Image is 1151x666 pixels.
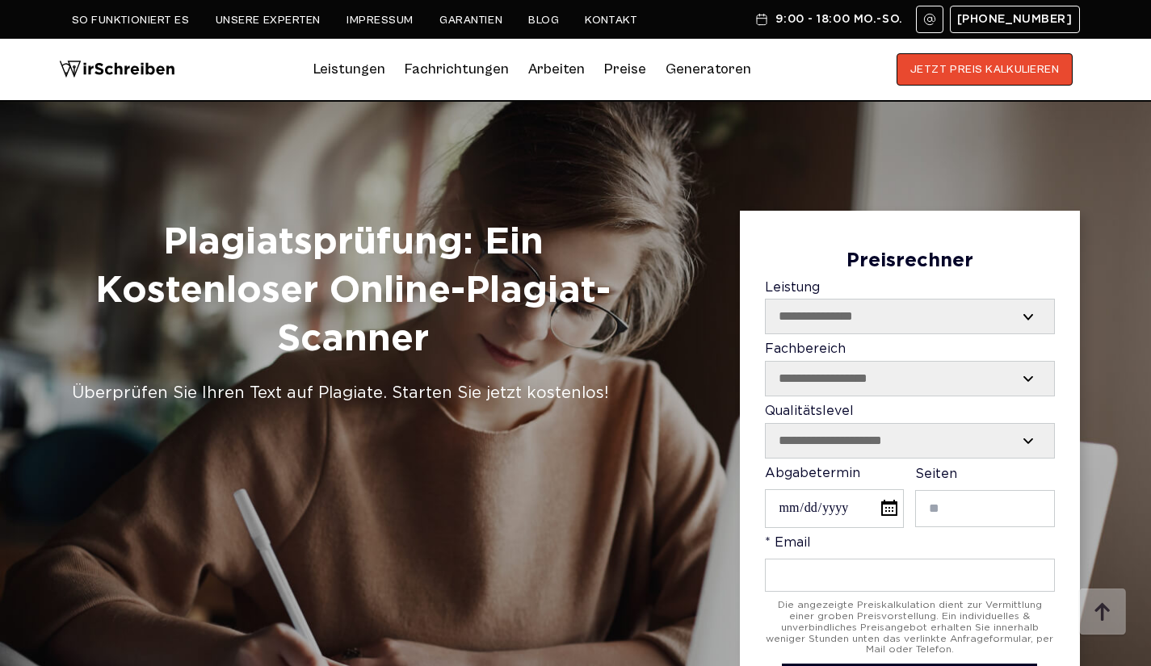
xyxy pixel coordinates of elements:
[765,250,1055,273] div: Preisrechner
[765,489,904,527] input: Abgabetermin
[765,467,904,528] label: Abgabetermin
[950,6,1080,33] a: [PHONE_NUMBER]
[72,380,635,406] div: Überprüfen Sie Ihren Text auf Plagiate. Starten Sie jetzt kostenlos!
[405,57,509,82] a: Fachrichtungen
[923,13,936,26] img: Email
[59,53,175,86] img: logo wirschreiben
[765,536,1055,592] label: * Email
[957,13,1073,26] span: [PHONE_NUMBER]
[765,342,1055,396] label: Fachbereich
[775,13,902,26] span: 9:00 - 18:00 Mo.-So.
[216,14,321,27] a: Unsere Experten
[1078,589,1127,637] img: button top
[765,404,1055,459] label: Qualitätslevel
[766,362,1054,396] select: Fachbereich
[585,14,637,27] a: Kontakt
[666,57,751,82] a: Generatoren
[72,14,190,27] a: So funktioniert es
[439,14,502,27] a: Garantien
[765,559,1055,592] input: * Email
[528,57,585,82] a: Arbeiten
[915,468,957,480] span: Seiten
[528,14,559,27] a: Blog
[766,424,1054,458] select: Qualitätslevel
[897,53,1073,86] button: JETZT PREIS KALKULIEREN
[754,13,769,26] img: Schedule
[313,57,385,82] a: Leistungen
[604,61,646,77] a: Preise
[765,600,1055,656] div: Die angezeigte Preiskalkulation dient zur Vermittlung einer groben Preisvorstellung. Ein individu...
[766,299,1054,333] select: Leistung
[765,281,1055,335] label: Leistung
[347,14,414,27] a: Impressum
[72,219,635,363] h1: Plagiatsprüfung: Ein kostenloser Online-Plagiat-Scanner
